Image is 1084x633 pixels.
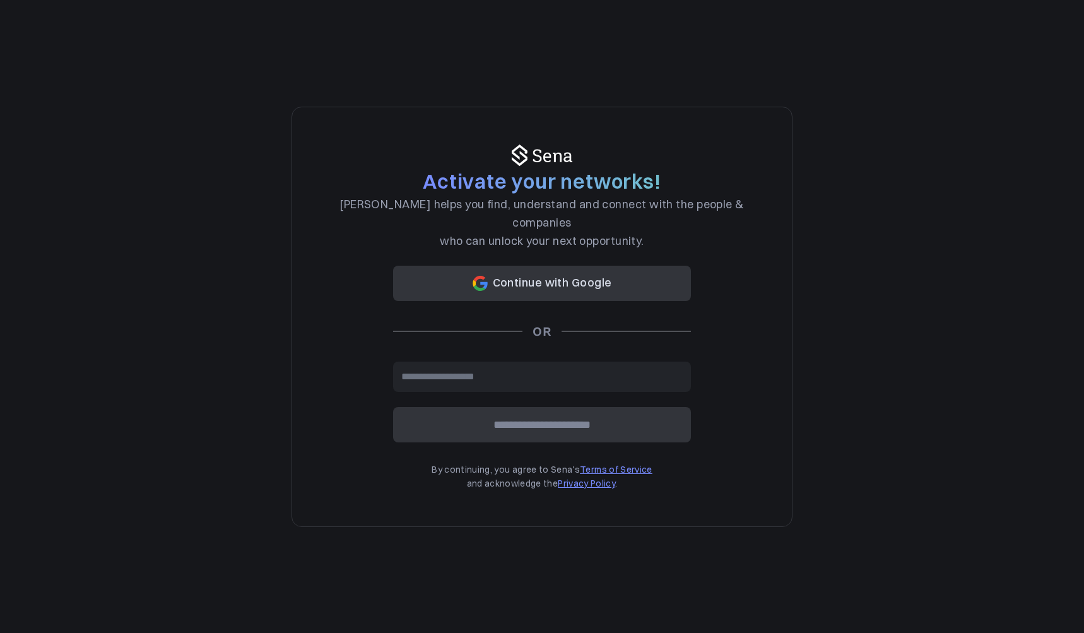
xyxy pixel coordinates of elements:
[558,478,615,489] a: Privacy Policy
[533,321,551,341] h2: OR
[393,266,691,301] button: Continue with Google
[327,196,757,250] p: [PERSON_NAME] helps you find, understand and connect with the people & companies who can unlock y...
[432,463,652,491] p: By continuing, you agree to Sena's and acknowledge the .
[580,464,652,475] a: Terms of Service
[510,143,574,168] img: white-text-logo-bf1b8323e66814c48d7caa909e4daa41fc3d6c913c49da9eb52bf78c1e4456f0.png
[423,168,661,196] h2: Activate your networks!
